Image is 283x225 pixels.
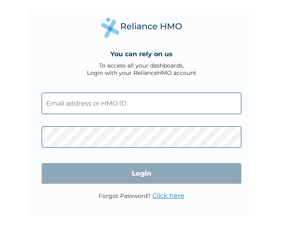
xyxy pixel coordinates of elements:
[99,192,184,200] p: Forgot Password?
[42,163,241,184] input: Login
[110,50,173,58] h4: You can rely on us
[87,62,196,76] div: To access all your dashboards, Login with your RelianceHMO account
[101,17,182,38] img: Reliance Health's Logo
[152,192,184,200] a: Click here
[42,93,241,114] input: Email address or HMO ID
